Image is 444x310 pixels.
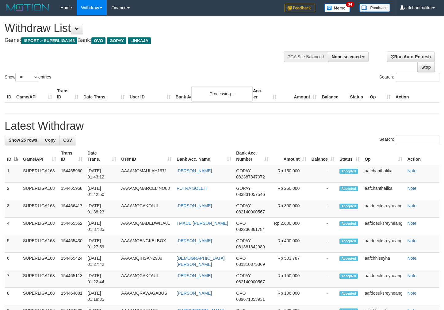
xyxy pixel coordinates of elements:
span: Copy 089671353931 to clipboard [236,297,265,302]
td: - [309,235,337,253]
span: Copy 081381842989 to clipboard [236,244,265,249]
td: 154465424 [59,253,85,270]
a: [PERSON_NAME] [177,168,212,173]
span: OVO [236,256,246,261]
div: Processing... [191,86,253,101]
td: [DATE] 01:37:35 [85,218,119,235]
a: Run Auto-Refresh [387,52,435,62]
td: 1 [5,165,21,183]
td: 2 [5,183,21,200]
a: [PERSON_NAME] [177,291,212,296]
span: Accepted [339,221,358,226]
td: [DATE] 01:27:59 [85,235,119,253]
td: SUPERLIGA168 [21,165,59,183]
span: Accepted [339,239,358,244]
td: aafdoeuksreyneang [362,218,405,235]
th: Trans ID: activate to sort column ascending [59,147,85,165]
a: Stop [417,62,435,72]
td: 154465960 [59,165,85,183]
td: [DATE] 01:43:12 [85,165,119,183]
td: [DATE] 01:38:23 [85,200,119,218]
td: 154465118 [59,270,85,288]
span: Accepted [339,204,358,209]
a: Note [407,186,416,191]
td: AAAAMQENGKELBOX [119,235,174,253]
div: PGA Site Balance / [284,52,328,62]
span: GOPAY [236,273,251,278]
label: Search: [379,73,439,82]
span: Accepted [339,186,358,191]
th: Amount: activate to sort column ascending [271,147,309,165]
th: User ID: activate to sort column ascending [119,147,174,165]
td: [DATE] 01:18:35 [85,288,119,305]
td: - [309,200,337,218]
span: GOPAY [236,168,251,173]
span: Copy 082387847072 to clipboard [236,174,265,179]
a: [PERSON_NAME] [177,203,212,208]
span: Accepted [339,291,358,296]
h1: Latest Withdraw [5,120,439,132]
td: Rp 503,787 [271,253,309,270]
th: Status: activate to sort column ascending [337,147,362,165]
td: Rp 106,000 [271,288,309,305]
td: Rp 250,000 [271,183,309,200]
td: SUPERLIGA168 [21,270,59,288]
span: Accepted [339,169,358,174]
span: None selected [332,54,361,59]
img: Feedback.jpg [285,4,315,12]
a: I MADE [PERSON_NAME] [177,221,228,226]
th: Balance: activate to sort column ascending [309,147,337,165]
a: PUTRA SOLEH [177,186,207,191]
td: AAAAMQMARCELINO88 [119,183,174,200]
td: SUPERLIGA168 [21,183,59,200]
td: AAAAMQMADEDWIJA01 [119,218,174,235]
td: 154465958 [59,183,85,200]
button: None selected [328,52,369,62]
td: - [309,253,337,270]
h1: Withdraw List [5,22,290,34]
input: Search: [396,73,439,82]
img: panduan.png [359,4,390,12]
td: [DATE] 01:42:50 [85,183,119,200]
span: ISPORT > SUPERLIGA168 [21,37,77,44]
th: Game/API: activate to sort column ascending [21,147,59,165]
td: - [309,288,337,305]
td: [DATE] 01:22:44 [85,270,119,288]
span: GOPAY [236,186,251,191]
img: Button%20Memo.svg [324,4,350,12]
th: ID [5,85,14,103]
label: Search: [379,135,439,144]
span: OVO [236,221,246,226]
span: Copy 081310375369 to clipboard [236,262,265,267]
td: AAAAMQRAWAGABUS [119,288,174,305]
a: Note [407,273,416,278]
td: aafchanthalika [362,165,405,183]
label: Show entries [5,73,51,82]
span: Copy 082140000567 to clipboard [236,279,265,284]
th: ID: activate to sort column descending [5,147,21,165]
th: Action [393,85,439,103]
td: aafdoeuksreyneang [362,270,405,288]
td: Rp 150,000 [271,165,309,183]
td: [DATE] 01:27:42 [85,253,119,270]
a: [PERSON_NAME] [177,273,212,278]
th: Op [367,85,393,103]
a: Note [407,238,416,243]
td: aafchanthalika [362,183,405,200]
span: Accepted [339,274,358,279]
th: Trans ID [55,85,81,103]
td: SUPERLIGA168 [21,235,59,253]
span: 34 [346,2,354,7]
span: Show 25 rows [9,138,37,143]
a: [PERSON_NAME] [177,238,212,243]
td: AAAAMQMAULAH1971 [119,165,174,183]
th: Op: activate to sort column ascending [362,147,405,165]
td: 6 [5,253,21,270]
a: Note [407,221,416,226]
td: aafdoeuksreyneang [362,288,405,305]
a: Note [407,203,416,208]
td: 154464881 [59,288,85,305]
td: 154466417 [59,200,85,218]
span: GOPAY [236,203,251,208]
td: 154465562 [59,218,85,235]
